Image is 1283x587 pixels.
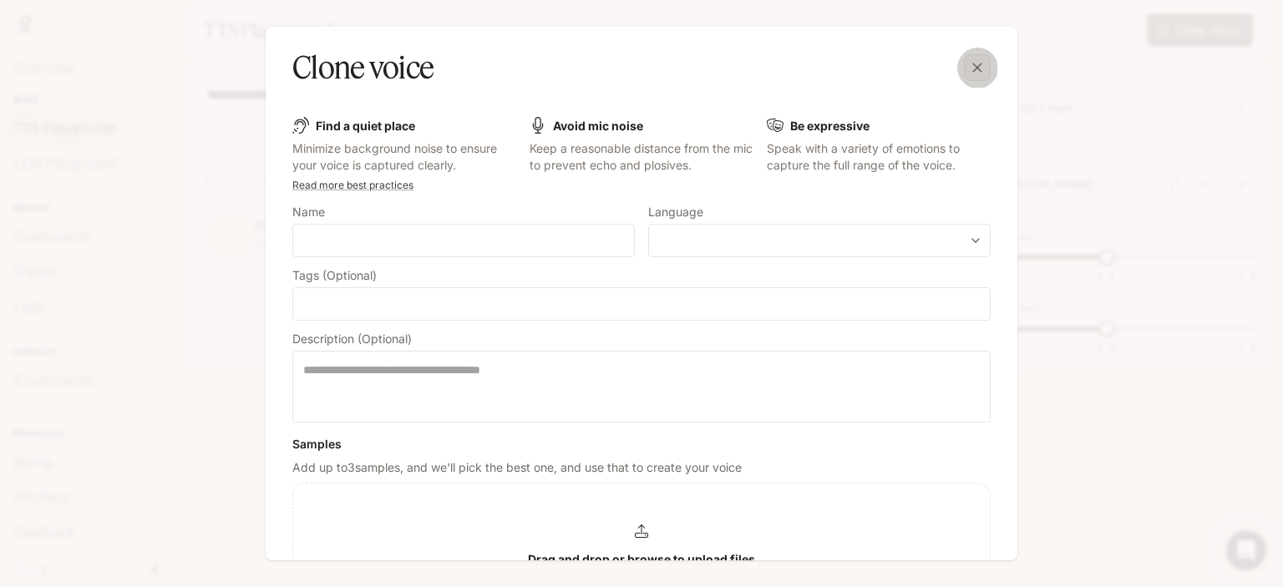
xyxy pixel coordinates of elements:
p: Tags (Optional) [292,270,377,281]
b: Drag and drop or browse to upload files [528,552,755,566]
p: Name [292,206,325,218]
h5: Clone voice [292,47,434,89]
b: Avoid mic noise [553,119,643,133]
div: ​ [649,232,990,249]
p: Speak with a variety of emotions to capture the full range of the voice. [767,140,991,174]
p: Keep a reasonable distance from the mic to prevent echo and plosives. [530,140,753,174]
p: Minimize background noise to ensure your voice is captured clearly. [292,140,516,174]
p: Language [648,206,703,218]
h6: Samples [292,436,991,453]
b: Find a quiet place [316,119,415,133]
p: Add up to 3 samples, and we'll pick the best one, and use that to create your voice [292,459,991,476]
b: Be expressive [790,119,870,133]
p: Description (Optional) [292,333,412,345]
a: Read more best practices [292,179,413,191]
